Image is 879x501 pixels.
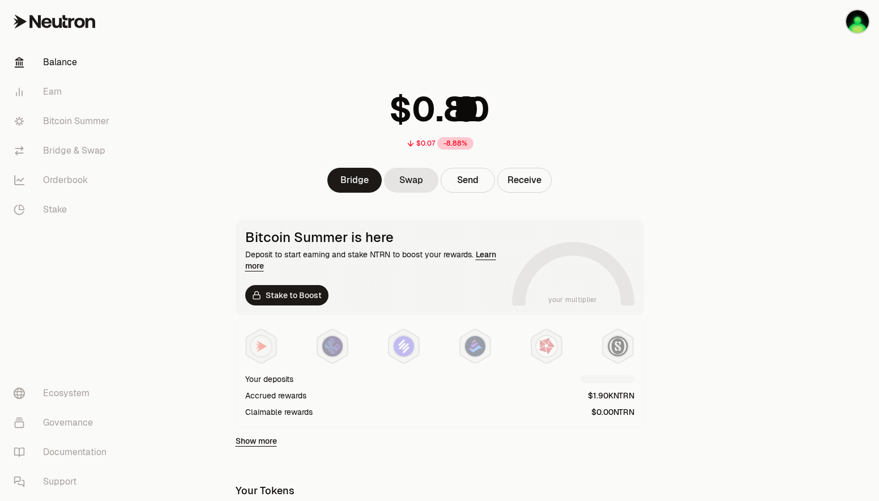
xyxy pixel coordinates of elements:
div: Bitcoin Summer is here [245,230,507,245]
div: Claimable rewards [245,406,313,418]
a: Stake to Boost [245,285,328,305]
a: Stake [5,195,122,224]
a: Swap [384,168,438,193]
span: your multiplier [548,294,598,305]
button: Receive [497,168,552,193]
a: Documentation [5,438,122,467]
a: Earn [5,77,122,107]
a: Show more [236,435,277,447]
a: Bitcoin Summer [5,107,122,136]
img: NTRN [251,336,271,356]
div: Accrued rewards [245,390,306,401]
a: Support [5,467,122,496]
a: Ecosystem [5,379,122,408]
div: Your deposits [245,373,293,385]
a: Orderbook [5,165,122,195]
button: Send [441,168,495,193]
img: Structured Points [608,336,628,356]
a: Bridge & Swap [5,136,122,165]
img: EtherFi Points [322,336,343,356]
img: Solv Points [394,336,414,356]
img: Bedrock Diamonds [465,336,485,356]
div: -8.88% [437,137,473,150]
a: Governance [5,408,122,438]
a: Bridge [327,168,382,193]
div: Your Tokens [236,483,295,499]
img: Mars Fragments [536,336,557,356]
div: Deposit to start earning and stake NTRN to boost your rewards. [245,249,507,271]
img: KO [846,10,869,33]
div: $0.07 [416,139,435,148]
a: Balance [5,48,122,77]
